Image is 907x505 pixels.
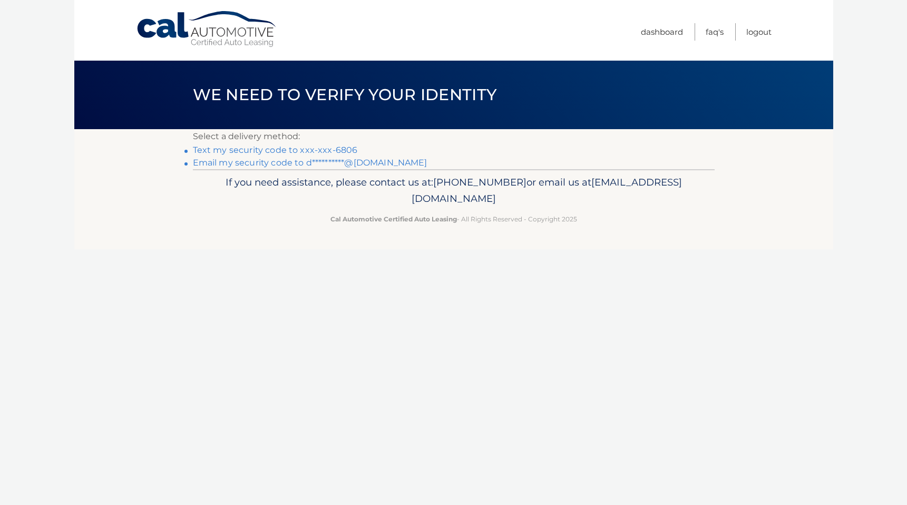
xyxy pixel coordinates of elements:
a: Dashboard [641,23,683,41]
strong: Cal Automotive Certified Auto Leasing [330,215,457,223]
p: Select a delivery method: [193,129,715,144]
p: - All Rights Reserved - Copyright 2025 [200,213,708,225]
a: Logout [746,23,772,41]
a: Cal Automotive [136,11,278,48]
a: Text my security code to xxx-xxx-6806 [193,145,358,155]
a: FAQ's [706,23,724,41]
span: We need to verify your identity [193,85,497,104]
a: Email my security code to d**********@[DOMAIN_NAME] [193,158,427,168]
p: If you need assistance, please contact us at: or email us at [200,174,708,208]
span: [PHONE_NUMBER] [433,176,526,188]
